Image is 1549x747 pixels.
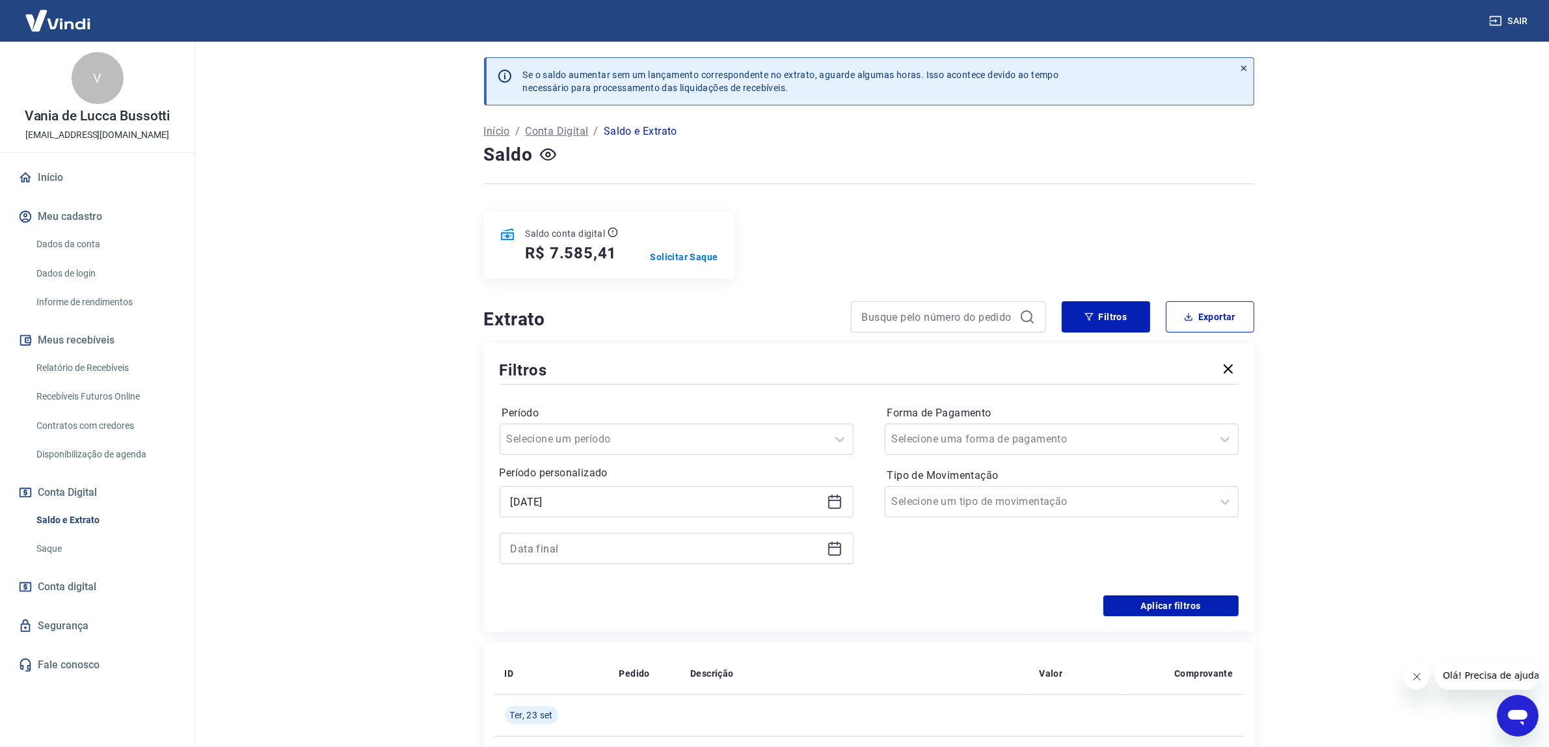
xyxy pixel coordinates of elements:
[651,251,718,264] a: Solicitar Saque
[31,355,179,381] a: Relatório de Recebíveis
[16,202,179,231] button: Meu cadastro
[16,651,179,679] a: Fale conosco
[500,360,548,381] h5: Filtros
[25,128,169,142] p: [EMAIL_ADDRESS][DOMAIN_NAME]
[619,667,649,680] p: Pedido
[1062,301,1150,333] button: Filtros
[31,536,179,562] a: Saque
[31,231,179,258] a: Dados da conta
[862,307,1014,327] input: Busque pelo número do pedido
[510,709,553,722] span: Ter, 23 set
[525,124,588,139] a: Conta Digital
[505,667,514,680] p: ID
[38,578,96,596] span: Conta digital
[604,124,677,139] p: Saldo e Extrato
[8,9,109,20] span: Olá! Precisa de ajuda?
[887,468,1236,483] label: Tipo de Movimentação
[502,405,851,421] label: Período
[1039,667,1062,680] p: Valor
[526,227,606,240] p: Saldo conta digital
[515,124,520,139] p: /
[526,243,617,264] h5: R$ 7.585,41
[1166,301,1254,333] button: Exportar
[1103,595,1239,616] button: Aplicar filtros
[484,124,510,139] a: Início
[523,68,1059,94] p: Se o saldo aumentar sem um lançamento correspondente no extrato, aguarde algumas horas. Isso acon...
[31,507,179,534] a: Saldo e Extrato
[25,109,170,123] p: Vania de Lucca Bussotti
[31,289,179,316] a: Informe de rendimentos
[1487,9,1533,33] button: Sair
[16,163,179,192] a: Início
[31,260,179,287] a: Dados de login
[16,1,100,40] img: Vindi
[887,405,1236,421] label: Forma de Pagamento
[484,142,533,168] h4: Saldo
[511,539,822,558] input: Data final
[500,465,854,481] p: Período personalizado
[1404,664,1430,690] iframe: Fechar mensagem
[31,413,179,439] a: Contratos com credores
[484,306,835,333] h4: Extrato
[16,478,179,507] button: Conta Digital
[690,667,734,680] p: Descrição
[594,124,599,139] p: /
[1174,667,1233,680] p: Comprovante
[16,573,179,601] a: Conta digital
[16,326,179,355] button: Meus recebíveis
[31,441,179,468] a: Disponibilização de agenda
[511,492,822,511] input: Data inicial
[1497,695,1539,737] iframe: Botão para abrir a janela de mensagens
[31,383,179,410] a: Recebíveis Futuros Online
[16,612,179,640] a: Segurança
[1435,661,1539,690] iframe: Mensagem da empresa
[72,52,124,104] div: V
